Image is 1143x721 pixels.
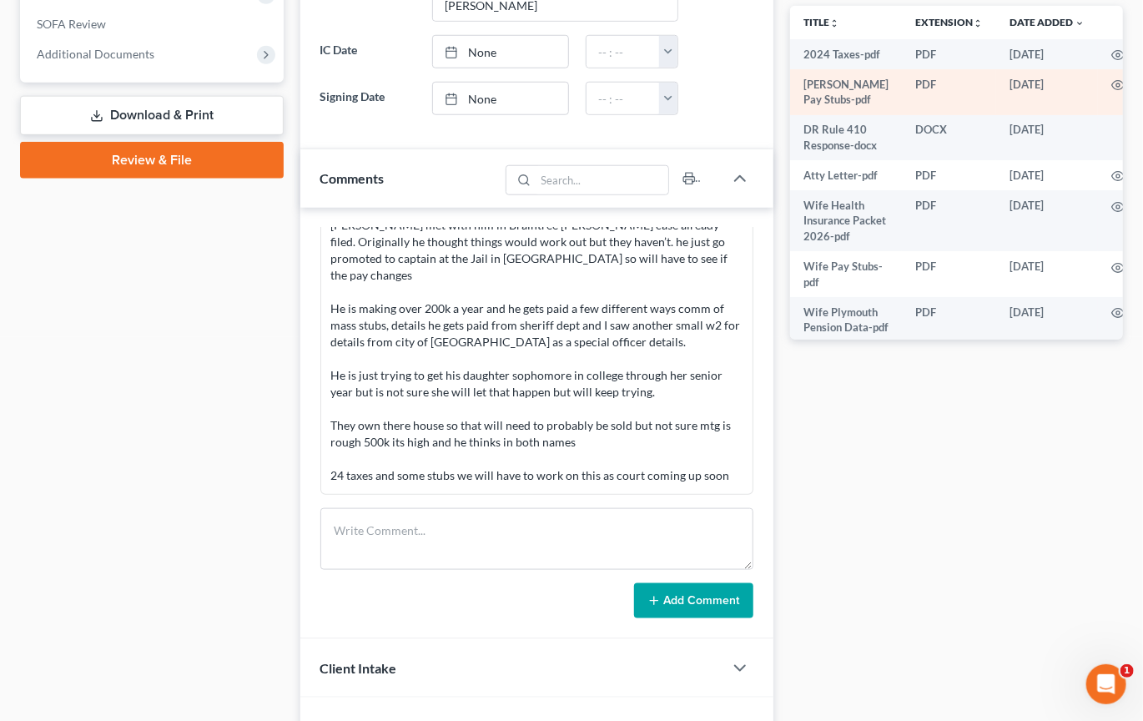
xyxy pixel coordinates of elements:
a: Date Added expand_more [1010,16,1085,28]
td: PDF [902,39,996,69]
a: None [433,83,567,114]
a: SOFA Review [23,9,284,39]
td: Wife Plymouth Pension Data-pdf [790,297,902,343]
td: Atty Letter-pdf [790,160,902,190]
a: Titleunfold_more [803,16,839,28]
td: PDF [902,297,996,343]
span: Additional Documents [37,47,154,61]
td: 2024 Taxes-pdf [790,39,902,69]
a: Download & Print [20,96,284,135]
td: PDF [902,251,996,297]
label: IC Date [312,35,425,68]
td: [DATE] [996,160,1098,190]
div: [PERSON_NAME] met with him in Braintree [PERSON_NAME] case already filed. Originally he thought t... [331,217,743,484]
input: Search... [536,166,668,194]
i: unfold_more [829,18,839,28]
td: [DATE] [996,251,1098,297]
i: expand_more [1075,18,1085,28]
i: unfold_more [973,18,983,28]
label: Signing Date [312,82,425,115]
input: -- : -- [587,36,660,68]
span: SOFA Review [37,17,106,31]
td: [DATE] [996,297,1098,343]
td: Wife Health Insurance Packet 2026-pdf [790,190,902,251]
td: PDF [902,160,996,190]
a: Extensionunfold_more [915,16,983,28]
td: [DATE] [996,115,1098,161]
td: Wife Pay Stubs-pdf [790,251,902,297]
a: None [433,36,567,68]
td: PDF [902,190,996,251]
td: PDF [902,69,996,115]
td: DOCX [902,115,996,161]
td: [PERSON_NAME] Pay Stubs-pdf [790,69,902,115]
td: [DATE] [996,39,1098,69]
span: Client Intake [320,660,397,676]
td: [DATE] [996,69,1098,115]
td: DR Rule 410 Response-docx [790,115,902,161]
span: Comments [320,170,385,186]
span: 1 [1120,664,1134,678]
td: [DATE] [996,190,1098,251]
a: Review & File [20,142,284,179]
iframe: Intercom live chat [1086,664,1126,704]
input: -- : -- [587,83,660,114]
button: Add Comment [634,583,753,618]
